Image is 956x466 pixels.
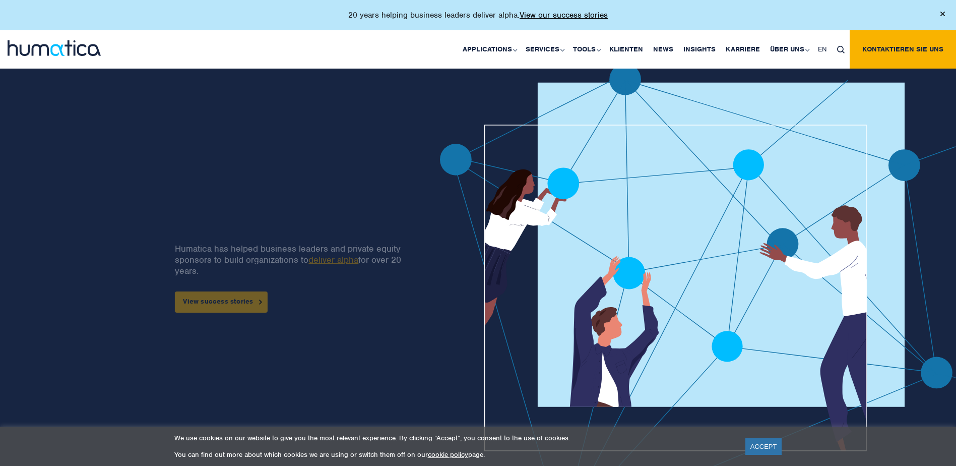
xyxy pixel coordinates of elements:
[8,40,101,56] img: logo
[745,438,782,455] a: ACCEPT
[678,30,721,69] a: Insights
[521,30,568,69] a: Services
[813,30,832,69] a: EN
[648,30,678,69] a: News
[837,46,845,53] img: search_icon
[308,254,358,265] a: deliver alpha
[568,30,604,69] a: Tools
[348,10,608,20] p: 20 years helping business leaders deliver alpha.
[458,30,521,69] a: Applications
[175,292,268,313] a: View success stories
[174,434,733,442] p: We use cookies on our website to give you the most relevant experience. By clicking “Accept”, you...
[850,30,956,69] a: Kontaktieren Sie uns
[721,30,765,69] a: Karriere
[259,300,262,304] img: arrowicon
[520,10,608,20] a: View our success stories
[765,30,813,69] a: Über uns
[174,450,733,459] p: You can find out more about which cookies we are using or switch them off on our page.
[818,45,827,53] span: EN
[604,30,648,69] a: Klienten
[175,243,407,276] p: Humatica has helped business leaders and private equity sponsors to build organizations to for ov...
[428,450,468,459] a: cookie policy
